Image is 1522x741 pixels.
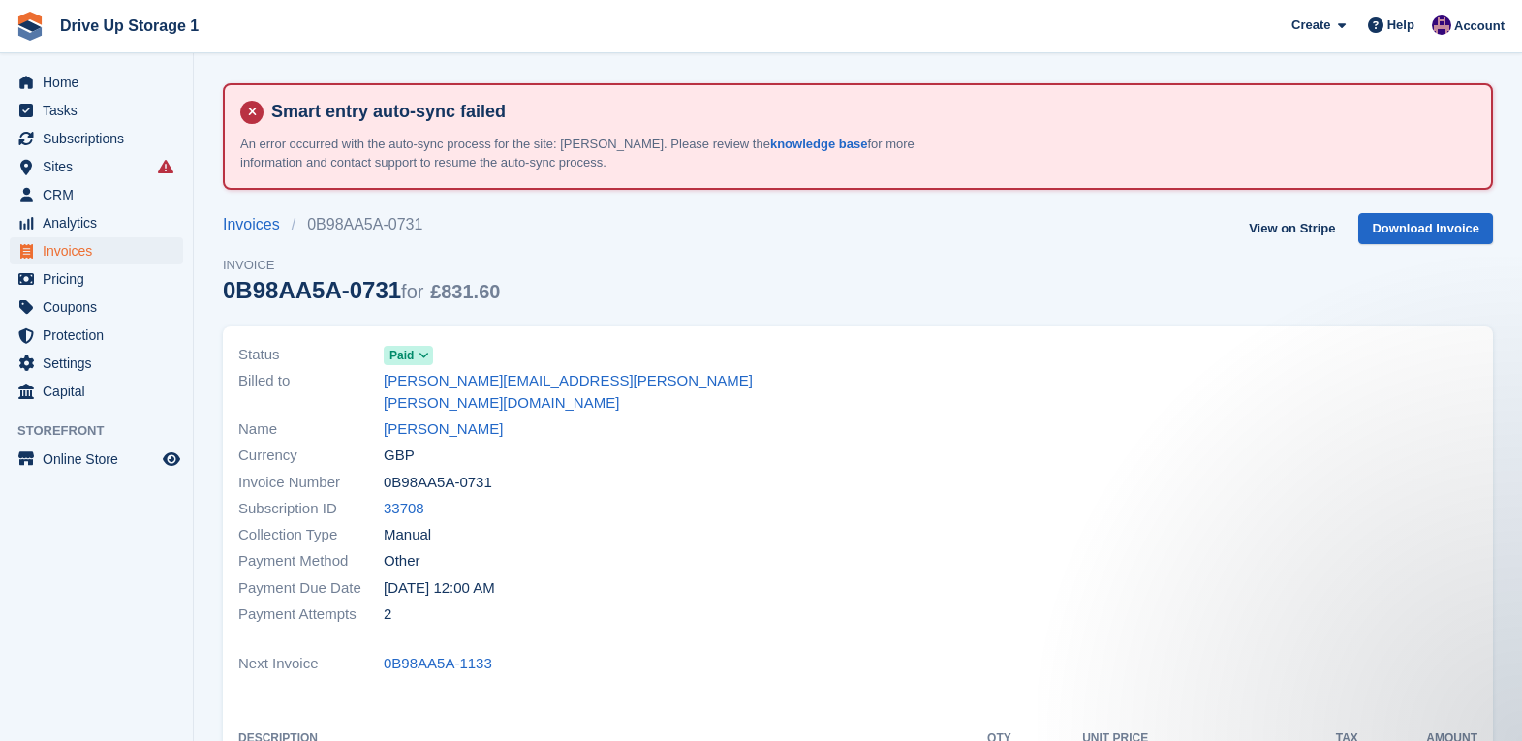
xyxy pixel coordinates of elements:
[1387,15,1414,35] span: Help
[10,265,183,293] a: menu
[10,237,183,264] a: menu
[10,378,183,405] a: menu
[770,137,867,151] a: knowledge base
[1241,213,1343,245] a: View on Stripe
[10,97,183,124] a: menu
[384,550,420,572] span: Other
[238,653,384,675] span: Next Invoice
[238,370,384,414] span: Billed to
[10,181,183,208] a: menu
[158,159,173,174] i: Smart entry sync failures have occurred
[238,445,384,467] span: Currency
[43,446,159,473] span: Online Store
[401,281,423,302] span: for
[10,153,183,180] a: menu
[10,125,183,152] a: menu
[238,603,384,626] span: Payment Attempts
[264,101,1475,123] h4: Smart entry auto-sync failed
[223,256,500,275] span: Invoice
[10,69,183,96] a: menu
[384,577,495,600] time: 2024-09-02 23:00:00 UTC
[1454,16,1505,36] span: Account
[43,153,159,180] span: Sites
[10,446,183,473] a: menu
[43,350,159,377] span: Settings
[384,603,391,626] span: 2
[384,370,847,414] a: [PERSON_NAME][EMAIL_ADDRESS][PERSON_NAME][PERSON_NAME][DOMAIN_NAME]
[43,293,159,321] span: Coupons
[10,350,183,377] a: menu
[43,181,159,208] span: CRM
[43,265,159,293] span: Pricing
[1358,213,1493,245] a: Download Invoice
[384,524,431,546] span: Manual
[240,135,918,172] p: An error occurred with the auto-sync process for the site: [PERSON_NAME]. Please review the for m...
[52,10,206,42] a: Drive Up Storage 1
[223,213,292,236] a: Invoices
[223,213,500,236] nav: breadcrumbs
[10,209,183,236] a: menu
[238,418,384,441] span: Name
[238,577,384,600] span: Payment Due Date
[1432,15,1451,35] img: Camille
[10,293,183,321] a: menu
[430,281,500,302] span: £831.60
[43,69,159,96] span: Home
[238,344,384,366] span: Status
[238,472,384,494] span: Invoice Number
[16,12,45,41] img: stora-icon-8386f47178a22dfd0bd8f6a31ec36ba5ce8667c1dd55bd0f319d3a0aa187defe.svg
[43,209,159,236] span: Analytics
[238,550,384,572] span: Payment Method
[384,344,433,366] a: Paid
[384,498,424,520] a: 33708
[238,524,384,546] span: Collection Type
[43,125,159,152] span: Subscriptions
[10,322,183,349] a: menu
[384,418,503,441] a: [PERSON_NAME]
[43,322,159,349] span: Protection
[1291,15,1330,35] span: Create
[43,378,159,405] span: Capital
[238,498,384,520] span: Subscription ID
[43,97,159,124] span: Tasks
[17,421,193,441] span: Storefront
[384,445,415,467] span: GBP
[389,347,414,364] span: Paid
[384,653,492,675] a: 0B98AA5A-1133
[43,237,159,264] span: Invoices
[223,277,500,303] div: 0B98AA5A-0731
[384,472,492,494] span: 0B98AA5A-0731
[160,448,183,471] a: Preview store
